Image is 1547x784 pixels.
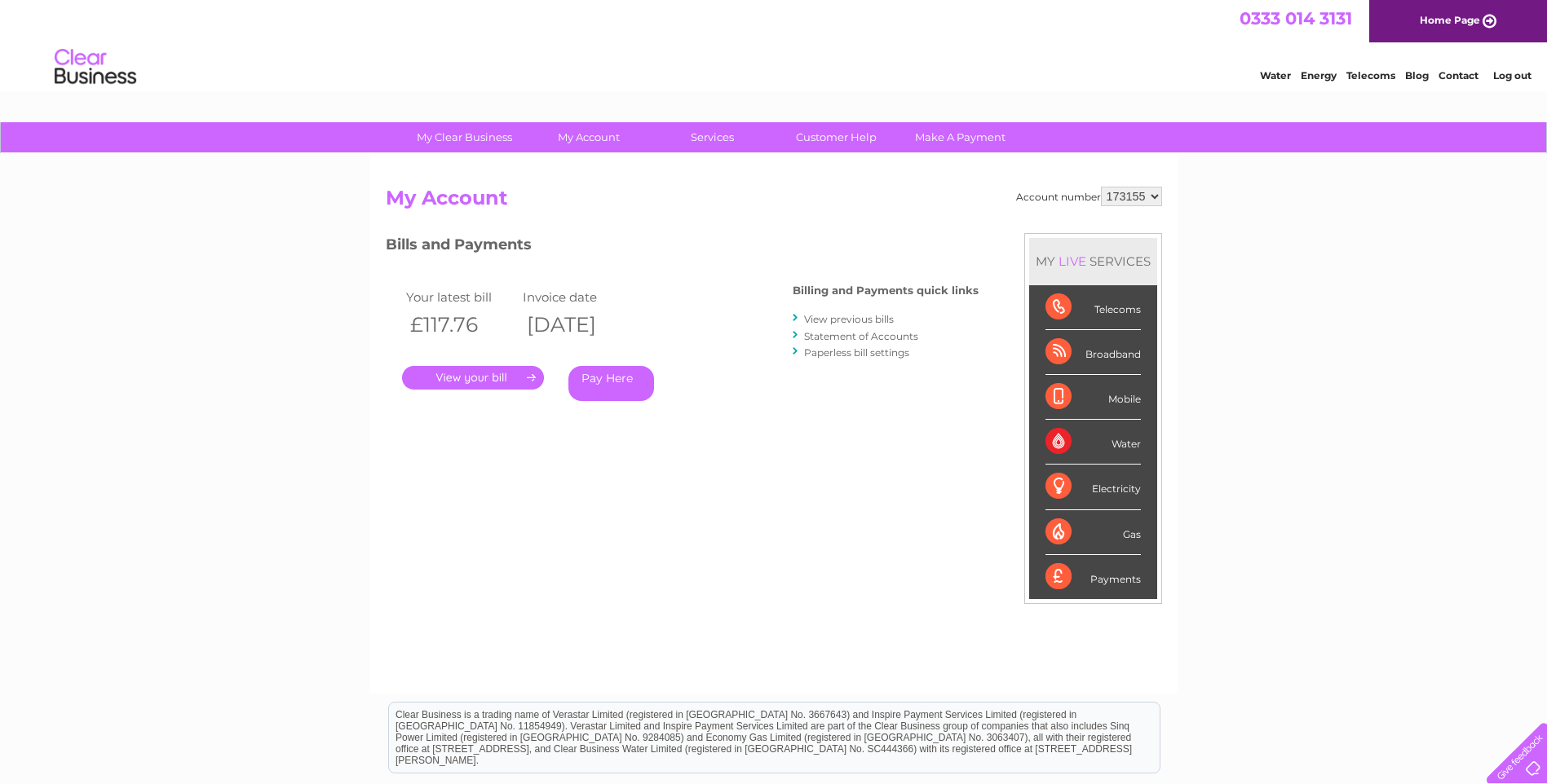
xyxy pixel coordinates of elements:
[1260,69,1291,81] a: Water
[1045,375,1141,420] div: Mobile
[402,308,519,341] th: £117.76
[1029,238,1157,284] div: MY SERVICES
[397,122,532,152] a: My Clear Business
[386,187,1162,218] h2: My Account
[1493,69,1532,81] a: Log out
[1045,330,1141,375] div: Broadband
[54,42,137,92] img: logo.png
[521,122,656,152] a: My Account
[568,366,654,401] a: Pay Here
[1045,465,1141,509] div: Electricity
[1045,555,1141,599] div: Payments
[804,330,918,342] a: Statement of Accounts
[1016,187,1162,206] div: Account number
[1045,420,1141,465] div: Water
[804,346,909,359] a: Paperless bill settings
[893,122,1028,152] a: Make A Payment
[1346,69,1395,81] a: Telecoms
[645,122,780,152] a: Services
[1439,69,1478,81] a: Contact
[386,233,979,262] h3: Bills and Payments
[769,122,904,152] a: Customer Help
[1301,69,1337,81] a: Energy
[519,308,636,341] th: [DATE]
[1045,285,1141,330] div: Telecoms
[1240,8,1352,29] a: 0333 014 3131
[1055,253,1090,269] div: LIVE
[1405,69,1429,81] a: Blog
[402,286,519,308] td: Your latest bill
[1045,510,1141,555] div: Gas
[804,313,894,325] a: View previous bills
[389,9,1160,79] div: Clear Business is a trading name of Verastar Limited (registered in [GEOGRAPHIC_DATA] No. 3667643...
[402,366,544,390] a: .
[519,286,636,308] td: Invoice date
[793,284,979,297] h4: Billing and Payments quick links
